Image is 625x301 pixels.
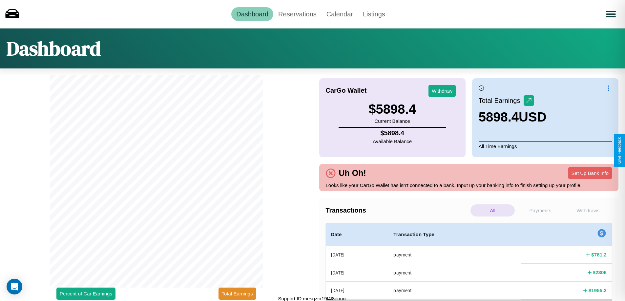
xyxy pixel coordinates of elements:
a: Dashboard [231,7,273,21]
h4: $ 5898.4 [373,129,412,137]
h4: Transactions [326,207,469,214]
button: Percent of Car Earnings [56,288,115,300]
h4: $ 2306 [593,269,607,276]
th: payment [388,246,521,264]
h3: 5898.4 USD [479,110,547,124]
p: Current Balance [368,117,416,125]
h4: $ 1955.2 [589,287,607,294]
h1: Dashboard [7,35,101,62]
p: Available Balance [373,137,412,146]
div: Open Intercom Messenger [7,279,22,294]
th: payment [388,264,521,281]
h4: Uh Oh! [336,168,369,178]
button: Set Up Bank Info [568,167,612,179]
h4: CarGo Wallet [326,87,367,94]
p: All [470,204,515,216]
div: Give Feedback [617,137,622,164]
th: [DATE] [326,282,388,299]
h4: Transaction Type [393,231,516,238]
p: Payments [518,204,562,216]
a: Calendar [322,7,358,21]
a: Listings [358,7,390,21]
h4: $ 781.2 [591,251,607,258]
p: Withdraws [566,204,610,216]
h3: $ 5898.4 [368,102,416,117]
th: payment [388,282,521,299]
button: Open menu [602,5,620,23]
th: [DATE] [326,264,388,281]
a: Reservations [273,7,322,21]
p: All Time Earnings [479,141,612,151]
p: Total Earnings [479,95,524,106]
button: Withdraw [428,85,456,97]
button: Total Earnings [219,288,256,300]
h4: Date [331,231,383,238]
p: Looks like your CarGo Wallet has isn't connected to a bank. Input up your banking info to finish ... [326,181,612,190]
th: [DATE] [326,246,388,264]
